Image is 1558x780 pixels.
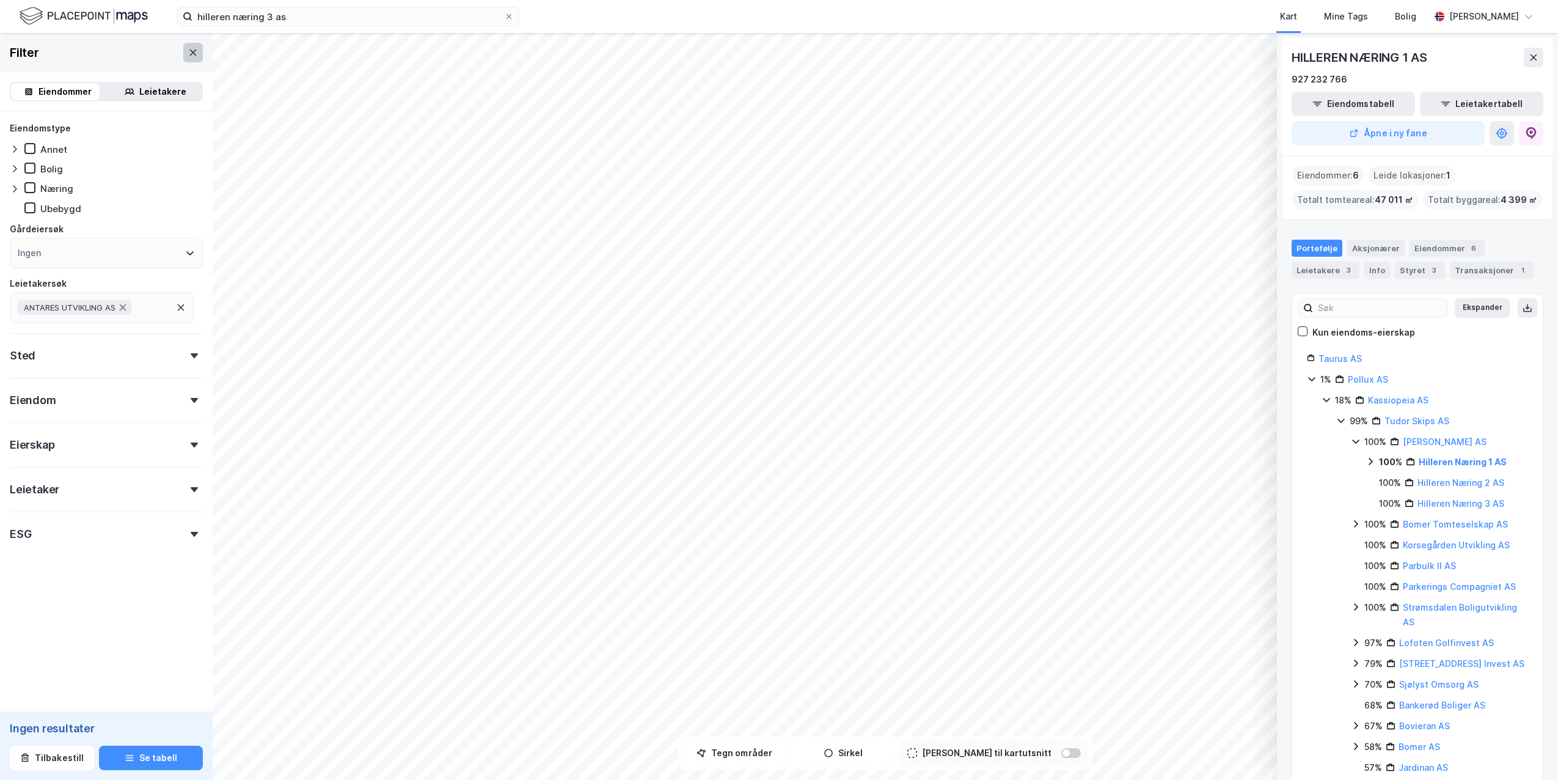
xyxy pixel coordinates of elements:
span: 47 011 ㎡ [1375,193,1413,207]
div: Totalt tomteareal : [1292,190,1418,210]
div: Gårdeiersøk [10,222,64,237]
div: Leietakersøk [10,276,67,291]
div: Leietakere [139,84,186,99]
a: Parbulk II AS [1403,561,1456,571]
div: Eiendommer : [1292,166,1364,185]
img: logo.f888ab2527a4732fd821a326f86c7f29.svg [20,6,148,27]
button: Sirkel [791,741,895,765]
div: 70% [1364,677,1383,692]
div: Eiendommer [1410,240,1485,257]
div: 58% [1364,740,1382,754]
div: 100% [1364,517,1386,532]
button: Eiendomstabell [1292,92,1415,116]
div: Totalt byggareal : [1423,190,1542,210]
div: 3 [1342,264,1355,276]
div: ESG [10,527,31,542]
div: Leide lokasjoner : [1369,166,1455,185]
a: Lofoten Golfinvest AS [1399,638,1494,648]
div: 100% [1364,579,1386,594]
div: Styret [1395,262,1445,279]
div: 100% [1379,496,1401,511]
span: 6 [1353,168,1359,183]
a: Hilleren Næring 3 AS [1417,498,1504,509]
div: Transaksjoner [1450,262,1534,279]
iframe: Chat Widget [1497,721,1558,780]
a: Kassiopeia AS [1368,395,1428,405]
div: 1 [1516,264,1529,276]
button: Ekspander [1455,298,1510,318]
div: Sted [10,348,35,363]
div: 100% [1364,559,1386,573]
input: Søk [1313,299,1447,317]
div: Portefølje [1292,240,1342,257]
a: [STREET_ADDRESS] Invest AS [1399,658,1524,669]
a: Hilleren Næring 2 AS [1417,477,1504,488]
div: Aksjonærer [1347,240,1405,257]
div: 67% [1364,719,1383,734]
div: 6 [1468,242,1480,254]
div: Kun eiendoms-eierskap [1312,325,1415,340]
a: Bovieran AS [1399,721,1450,731]
div: 97% [1364,636,1383,650]
button: Åpne i ny fane [1292,121,1485,145]
div: Ingen [18,246,41,260]
a: Jardinan AS [1399,762,1448,773]
a: Korsegården Utvikling AS [1403,540,1510,550]
div: 18% [1335,393,1351,408]
a: [PERSON_NAME] AS [1403,436,1487,447]
a: Tudor Skips AS [1384,416,1449,426]
div: 3 [1428,264,1440,276]
a: Taurus AS [1318,353,1362,364]
div: Ingen resultater [10,721,203,736]
a: Bankerød Boliger AS [1399,700,1485,710]
div: 100% [1379,476,1401,490]
a: Strømsdalen Boligutvikling AS [1403,602,1517,627]
div: [PERSON_NAME] til kartutsnitt [922,746,1051,760]
a: Hilleren Næring 1 AS [1419,457,1507,467]
input: Søk på adresse, matrikkel, gårdeiere, leietakere eller personer [192,7,504,26]
div: 1% [1320,372,1331,387]
div: 100% [1364,435,1386,449]
div: Info [1364,262,1390,279]
a: Sjølyst Omsorg AS [1399,679,1479,690]
div: 79% [1364,657,1383,671]
div: 100% [1364,538,1386,553]
button: Se tabell [99,746,203,770]
div: [PERSON_NAME] [1449,9,1519,24]
div: Ubebygd [40,203,81,215]
button: Tegn områder [682,741,786,765]
span: 1 [1446,168,1450,183]
a: Bomer AS [1399,741,1440,752]
div: 99% [1350,414,1368,429]
div: 57% [1364,760,1382,775]
span: 4 399 ㎡ [1501,193,1537,207]
div: 100% [1379,455,1402,469]
div: 927 232 766 [1292,72,1347,87]
div: Kart [1280,9,1297,24]
div: Eierskap [10,438,54,452]
div: Næring [40,183,73,194]
a: Bomer Tomteselskap AS [1403,519,1508,529]
div: Eiendom [10,393,56,408]
button: Leietakertabell [1420,92,1543,116]
div: 100% [1364,600,1386,615]
div: HILLEREN NÆRING 1 AS [1292,48,1430,67]
button: Tilbakestill [10,746,94,770]
a: Pollux AS [1348,374,1388,384]
div: 68% [1364,698,1383,713]
span: ANTARES UTVIKLING AS [24,303,115,312]
div: Mine Tags [1324,9,1368,24]
div: Annet [40,144,67,155]
div: Bolig [1395,9,1416,24]
div: Leietaker [10,482,59,497]
div: Eiendommer [38,84,92,99]
div: Bolig [40,163,63,175]
a: Parkerings Compagniet AS [1403,581,1516,592]
div: Filter [10,43,39,62]
div: Eiendomstype [10,121,71,136]
div: Leietakere [1292,262,1359,279]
